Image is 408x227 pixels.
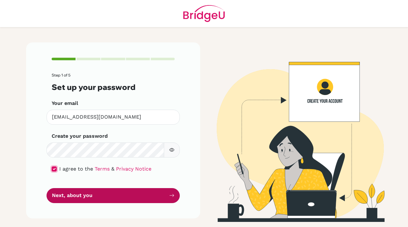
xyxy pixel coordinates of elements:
[111,166,114,172] span: &
[95,166,110,172] a: Terms
[116,166,151,172] a: Privacy Notice
[52,73,70,77] span: Step 1 of 5
[47,110,180,125] input: Insert your email*
[52,99,78,107] label: Your email
[52,83,175,92] h3: Set up your password
[52,132,108,140] label: Create your password
[47,188,180,203] button: Next, about you
[59,166,93,172] span: I agree to the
